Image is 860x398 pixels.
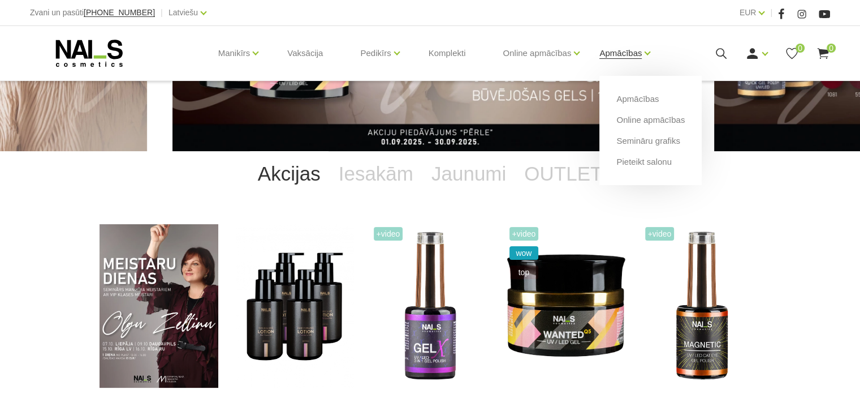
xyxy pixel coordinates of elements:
a: Komplekti [420,26,475,80]
span: +Video [374,227,403,241]
span: +Video [645,227,675,241]
a: Iesakām [330,151,422,196]
a: Akcijas [249,151,330,196]
img: Ilgnoturīga gellaka, kas sastāv no metāla mikrodaļiņām, kuras īpaša magnēta ietekmē var pārvērst ... [642,224,761,388]
a: OUTLET [515,151,611,196]
span: +Video [509,227,539,241]
div: Zvani un pasūti [30,6,155,20]
span: top [509,266,539,279]
span: 0 [796,44,805,53]
img: ✨ Meistaru dienas ar Olgu Zeltiņu 2025 ✨🍂 RUDENS / Seminārs manikīra meistariem 🍂📍 Liepāja – 7. o... [100,224,218,388]
a: [PHONE_NUMBER] [84,8,155,17]
a: EUR [740,6,757,19]
a: 0 [785,46,799,61]
a: Latviešu [168,6,198,19]
a: Apmācības [616,93,659,105]
img: Trīs vienā - bāze, tonis, tops (trausliem nagiem vēlams papildus lietot bāzi). Ilgnoturīga un int... [371,224,490,388]
a: Manikīrs [218,31,250,76]
span: | [770,6,772,20]
a: Jaunumi [422,151,515,196]
span: wow [509,246,539,260]
a: 0 [816,46,830,61]
span: | [161,6,163,20]
span: 0 [827,44,836,53]
a: Online apmācības [503,31,571,76]
a: Vaksācija [278,26,332,80]
img: Gels WANTED NAILS cosmetics tehniķu komanda ir radījusi gelu, kas ilgi jau ir katra meistara mekl... [507,224,625,388]
img: BAROJOŠS roku un ķermeņa LOSJONSBALI COCONUT barojošs roku un ķermeņa losjons paredzēts jebkura t... [235,224,354,388]
a: Pedikīrs [360,31,391,76]
a: Semināru grafiks [616,135,680,147]
a: Pieteikt salonu [616,156,672,168]
a: Online apmācības [616,114,685,126]
a: Apmācības [599,31,642,76]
